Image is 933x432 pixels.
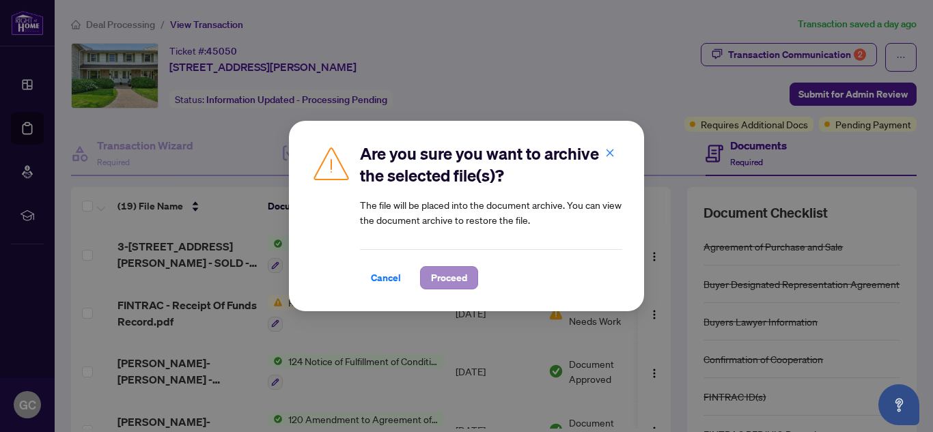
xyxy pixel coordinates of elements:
[605,148,615,158] span: close
[878,384,919,425] button: Open asap
[420,266,478,289] button: Proceed
[360,143,622,186] h2: Are you sure you want to archive the selected file(s)?
[311,143,352,184] img: Caution Icon
[371,267,401,289] span: Cancel
[360,197,622,227] article: The file will be placed into the document archive. You can view the document archive to restore t...
[360,266,412,289] button: Cancel
[431,267,467,289] span: Proceed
